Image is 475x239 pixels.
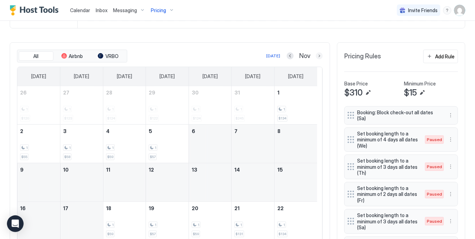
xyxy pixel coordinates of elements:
a: November 10, 2025 [60,163,103,176]
span: Set booking length to a minimum of 3 days all dates (Th) [357,158,418,176]
a: November 12, 2025 [146,163,189,176]
a: Thursday [196,67,225,86]
button: Add Rule [423,50,458,63]
span: $58 [64,155,70,159]
div: menu [447,217,455,225]
span: 28 [106,90,112,96]
a: November 4, 2025 [103,125,146,138]
td: November 9, 2025 [17,163,60,201]
div: [DATE] [266,53,280,59]
td: November 12, 2025 [146,163,189,201]
span: 1 [112,146,114,150]
div: menu [447,190,455,198]
span: Paused [427,164,442,170]
td: November 4, 2025 [103,124,146,163]
span: Pricing Rules [344,52,381,60]
span: 1 [240,223,242,227]
span: 1 [198,223,199,227]
a: November 8, 2025 [275,125,317,138]
span: Minimum Price [404,81,436,87]
span: All [34,53,39,59]
a: October 31, 2025 [232,86,274,99]
span: $310 [344,88,363,98]
span: 1 [155,223,156,227]
a: November 1, 2025 [275,86,317,99]
td: November 6, 2025 [189,124,232,163]
button: VRBO [91,51,126,61]
span: [DATE] [245,73,261,80]
span: 8 [277,128,280,134]
button: Next month [316,52,323,59]
span: $59 [107,232,113,236]
span: 26 [20,90,27,96]
button: Airbnb [55,51,89,61]
span: 16 [20,205,26,211]
span: 29 [149,90,155,96]
button: More options [447,111,455,119]
span: [DATE] [288,73,303,80]
a: November 7, 2025 [232,125,274,138]
td: November 11, 2025 [103,163,146,201]
a: November 20, 2025 [189,202,232,215]
a: November 16, 2025 [17,202,60,215]
div: menu [447,163,455,171]
div: menu [447,111,455,119]
span: $134 [278,232,286,236]
a: Calendar [70,7,90,14]
button: All [19,51,53,61]
span: 21 [234,205,240,211]
span: 15 [277,167,283,173]
span: Inbox [96,7,107,13]
div: User profile [454,5,465,16]
a: October 26, 2025 [17,86,60,99]
span: 17 [63,205,68,211]
td: October 31, 2025 [232,86,275,125]
a: November 5, 2025 [146,125,189,138]
span: 14 [234,167,240,173]
span: Calendar [70,7,90,13]
span: 1 [112,223,114,227]
span: 1 [155,146,156,150]
span: $134 [278,116,286,121]
a: October 28, 2025 [103,86,146,99]
td: November 7, 2025 [232,124,275,163]
span: Set booking length to a minimum of 3 days all dates (Sa) [357,212,418,231]
td: October 26, 2025 [17,86,60,125]
button: Edit [364,89,372,97]
span: 7 [234,128,237,134]
button: More options [447,190,455,198]
span: [DATE] [31,73,46,80]
a: November 9, 2025 [17,163,60,176]
span: Nov [299,52,310,60]
span: VRBO [105,53,119,59]
a: November 19, 2025 [146,202,189,215]
div: Add Rule [435,53,455,60]
a: November 15, 2025 [275,163,317,176]
a: Sunday [24,67,53,86]
a: Monday [67,67,96,86]
a: October 30, 2025 [189,86,232,99]
span: 18 [106,205,111,211]
a: November 3, 2025 [60,125,103,138]
button: More options [447,163,455,171]
span: $15 [404,88,417,98]
td: November 1, 2025 [274,86,317,125]
a: Friday [239,67,268,86]
span: [DATE] [159,73,175,80]
button: Previous month [287,52,294,59]
span: 1 [26,146,28,150]
a: November 11, 2025 [103,163,146,176]
span: 19 [149,205,154,211]
span: 31 [234,90,240,96]
a: Host Tools Logo [10,5,62,16]
span: Base Price [344,81,368,87]
span: 22 [277,205,284,211]
span: Booking: Block check-out all dates (Sa) [357,109,440,122]
span: 2 [20,128,23,134]
span: $59 [107,155,113,159]
a: October 27, 2025 [60,86,103,99]
a: November 18, 2025 [103,202,146,215]
span: 20 [192,205,198,211]
span: Paused [427,137,442,143]
div: menu [443,6,451,15]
